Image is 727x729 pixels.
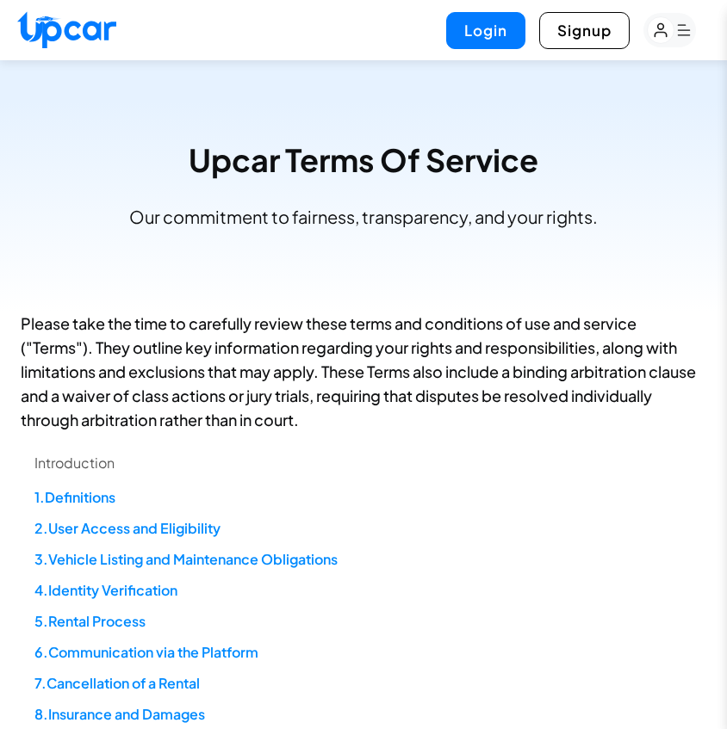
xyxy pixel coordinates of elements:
[34,488,115,506] a: 1.Definitions
[34,454,115,472] span: Introduction
[34,519,221,537] a: 2.User Access and Eligibility
[34,643,258,661] a: 6.Communication via the Platform
[129,205,598,229] p: Our commitment to fairness, transparency, and your rights.
[34,674,200,692] a: 7.Cancellation of a Rental
[34,705,205,723] a: 8.Insurance and Damages
[21,143,706,177] h3: Upcar Terms Of Service
[34,612,146,630] a: 5.Rental Process
[34,550,338,568] a: 3.Vehicle Listing and Maintenance Obligations
[539,12,630,49] button: Signup
[446,12,525,49] button: Login
[21,312,706,432] p: Please take the time to carefully review these terms and conditions of use and service ("Terms")....
[17,11,116,48] img: Upcar Logo
[34,581,177,599] a: 4.Identity Verification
